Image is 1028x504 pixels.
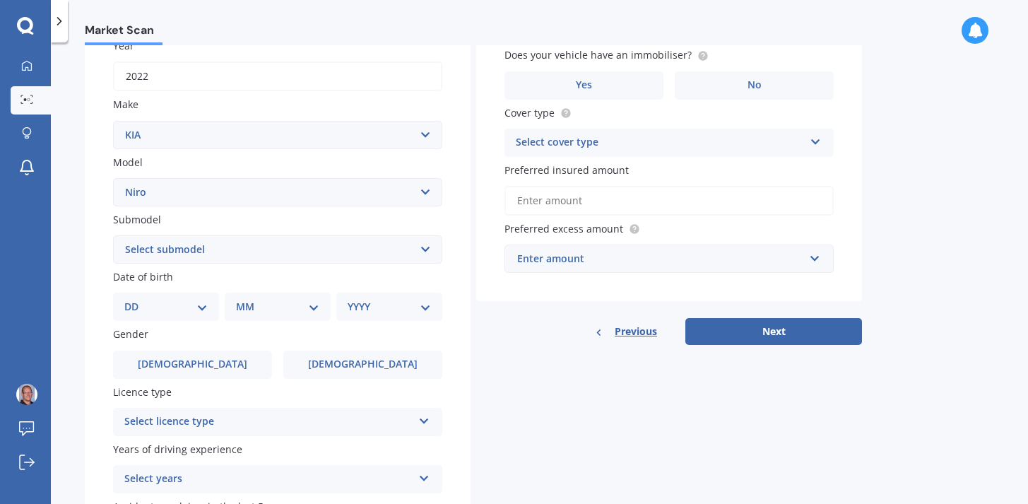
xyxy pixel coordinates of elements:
span: Licence type [113,385,172,399]
span: Date of birth [113,270,173,283]
input: YYYY [113,61,442,91]
span: Does your vehicle have an immobiliser? [504,49,692,62]
input: Enter amount [504,186,834,216]
div: Select cover type [516,134,804,151]
div: Select licence type [124,414,413,430]
span: No [748,79,762,91]
span: [DEMOGRAPHIC_DATA] [138,358,247,370]
button: Next [685,318,862,345]
div: Enter amount [517,251,804,266]
span: Cover type [504,106,555,119]
span: Years of driving experience [113,443,242,456]
span: Gender [113,328,148,341]
span: Preferred excess amount [504,222,623,235]
span: Year [113,39,134,52]
span: [DEMOGRAPHIC_DATA] [308,358,418,370]
span: Market Scan [85,23,163,42]
span: Yes [576,79,592,91]
span: Preferred insured amount [504,163,629,177]
span: Make [113,98,138,112]
span: Model [113,156,143,169]
span: Previous [615,321,657,342]
div: Select years [124,471,413,488]
img: ALV-UjUQ-QiiSTlmxfZ1zFyHI8N2dPkap_xqKgQvd4S1Fv1N4bmBn3pYzHKFIfKPRJMLiRChv9O6WE2frzJE0BKEfjKCr0Kb3... [16,384,37,405]
span: Submodel [113,213,161,226]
